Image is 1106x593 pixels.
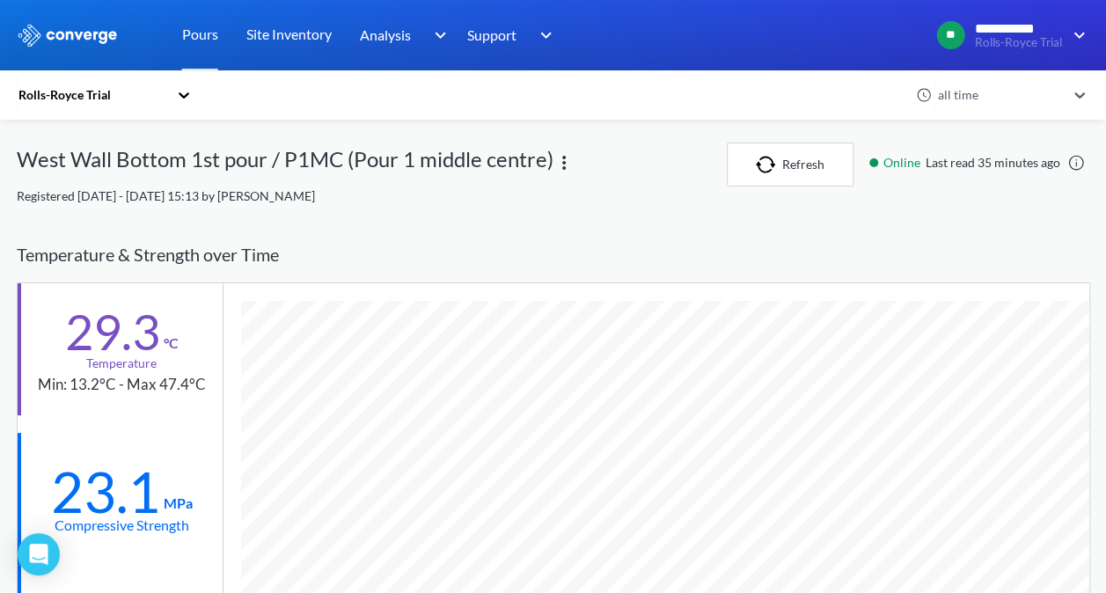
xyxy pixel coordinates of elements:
[883,153,926,172] span: Online
[18,533,60,575] div: Open Intercom Messenger
[17,227,1090,282] div: Temperature & Strength over Time
[727,143,853,187] button: Refresh
[861,153,1090,172] div: Last read 35 minutes ago
[17,24,119,47] img: logo_ewhite.svg
[65,310,160,354] div: 29.3
[934,85,1066,105] div: all time
[17,143,553,187] div: West Wall Bottom 1st pour / P1MC (Pour 1 middle centre)
[17,85,168,105] div: Rolls-Royce Trial
[756,156,782,173] img: icon-refresh.svg
[553,152,575,173] img: more.svg
[17,188,315,203] span: Registered [DATE] - [DATE] 15:13 by [PERSON_NAME]
[422,25,450,46] img: downArrow.svg
[55,514,189,536] div: Compressive Strength
[916,87,932,103] img: icon-clock.svg
[467,24,516,46] span: Support
[974,36,1061,49] span: Rolls-Royce Trial
[38,373,206,397] div: Min: 13.2°C - Max 47.4°C
[86,354,157,373] div: Temperature
[51,470,160,514] div: 23.1
[360,24,411,46] span: Analysis
[1062,25,1090,46] img: downArrow.svg
[529,25,557,46] img: downArrow.svg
